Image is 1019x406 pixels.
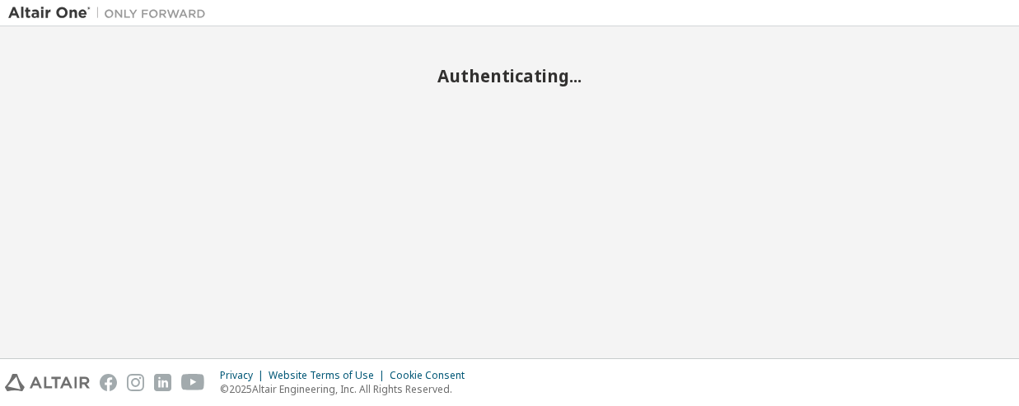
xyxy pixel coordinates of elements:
img: youtube.svg [181,374,205,391]
div: Privacy [220,369,269,382]
img: Altair One [8,5,214,21]
div: Cookie Consent [390,369,474,382]
div: Website Terms of Use [269,369,390,382]
img: facebook.svg [100,374,117,391]
img: instagram.svg [127,374,144,391]
h2: Authenticating... [8,65,1011,86]
img: linkedin.svg [154,374,171,391]
p: © 2025 Altair Engineering, Inc. All Rights Reserved. [220,382,474,396]
img: altair_logo.svg [5,374,90,391]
